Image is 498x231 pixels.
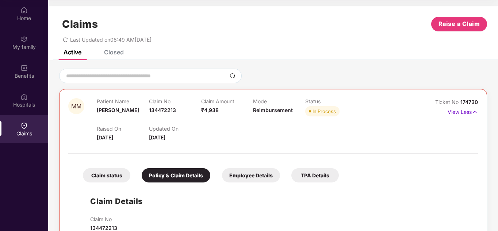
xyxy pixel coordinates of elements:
span: 134472213 [90,225,117,231]
p: Mode [253,98,305,104]
h1: Claim Details [90,195,143,207]
p: View Less [448,106,478,116]
span: [DATE] [149,134,165,140]
div: Employee Details [222,168,280,182]
img: svg+xml;base64,PHN2ZyBpZD0iQmVuZWZpdHMiIHhtbG5zPSJodHRwOi8vd3d3LnczLm9yZy8yMDAwL3N2ZyIgd2lkdGg9Ij... [20,64,28,72]
span: Raise a Claim [438,19,480,28]
button: Raise a Claim [431,17,487,31]
span: Reimbursement [253,107,293,113]
p: Status [305,98,357,104]
p: Raised On [97,126,149,132]
div: TPA Details [291,168,339,182]
span: MM [71,103,81,109]
span: [PERSON_NAME] [97,107,139,113]
h1: Claims [62,18,98,30]
div: In Process [313,108,336,115]
p: Claim Amount [201,98,253,104]
span: 134472213 [149,107,176,113]
div: Claim status [83,168,130,182]
span: redo [63,36,68,43]
p: Updated On [149,126,201,132]
p: Claim No [149,98,201,104]
span: 174730 [460,99,478,105]
p: Patient Name [97,98,149,104]
p: Claim No [90,216,117,222]
span: Ticket No [435,99,460,105]
div: Active [64,49,81,56]
img: svg+xml;base64,PHN2ZyBpZD0iSG9tZSIgeG1sbnM9Imh0dHA6Ly93d3cudzMub3JnLzIwMDAvc3ZnIiB3aWR0aD0iMjAiIG... [20,7,28,14]
img: svg+xml;base64,PHN2ZyB4bWxucz0iaHR0cDovL3d3dy53My5vcmcvMjAwMC9zdmciIHdpZHRoPSIxNyIgaGVpZ2h0PSIxNy... [472,108,478,116]
span: Last Updated on 08:49 AM[DATE] [70,36,152,43]
img: svg+xml;base64,PHN2ZyBpZD0iQ2xhaW0iIHhtbG5zPSJodHRwOi8vd3d3LnczLm9yZy8yMDAwL3N2ZyIgd2lkdGg9IjIwIi... [20,122,28,129]
img: svg+xml;base64,PHN2ZyBpZD0iSG9zcGl0YWxzIiB4bWxucz0iaHR0cDovL3d3dy53My5vcmcvMjAwMC9zdmciIHdpZHRoPS... [20,93,28,100]
span: [DATE] [97,134,113,140]
div: Closed [104,49,124,56]
span: ₹4,938 [201,107,219,113]
img: svg+xml;base64,PHN2ZyBpZD0iU2VhcmNoLTMyeDMyIiB4bWxucz0iaHR0cDovL3d3dy53My5vcmcvMjAwMC9zdmciIHdpZH... [230,73,235,79]
img: svg+xml;base64,PHN2ZyB3aWR0aD0iMjAiIGhlaWdodD0iMjAiIHZpZXdCb3g9IjAgMCAyMCAyMCIgZmlsbD0ibm9uZSIgeG... [20,35,28,43]
div: Policy & Claim Details [142,168,210,182]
